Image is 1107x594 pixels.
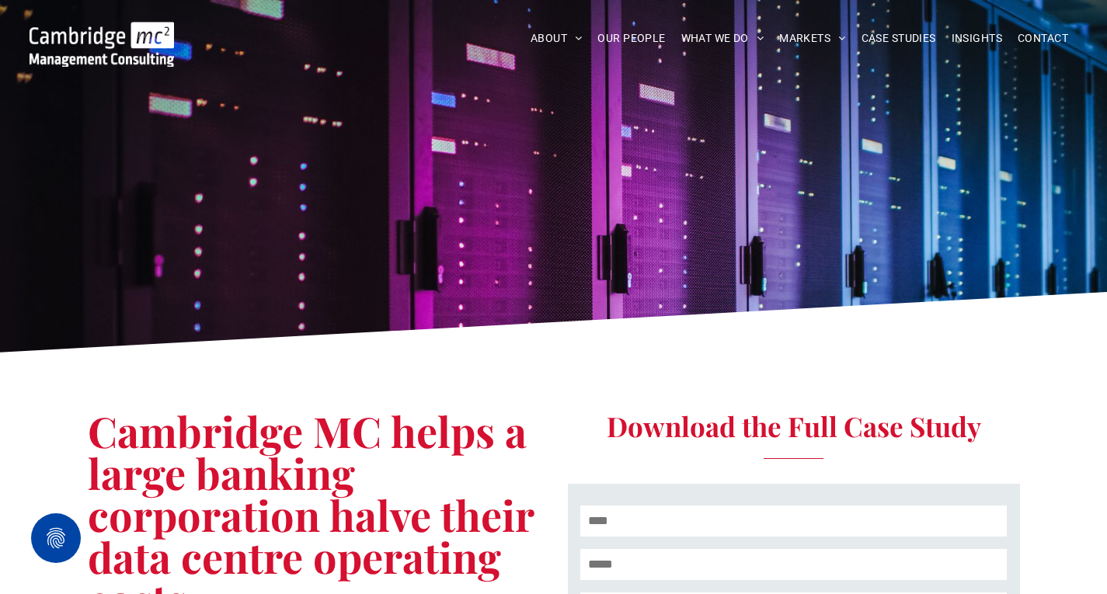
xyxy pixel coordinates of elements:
[944,26,1010,50] a: INSIGHTS
[1010,26,1076,50] a: CONTACT
[854,26,944,50] a: CASE STUDIES
[674,26,772,50] a: WHAT WE DO
[771,26,853,50] a: MARKETS
[30,22,174,67] img: Go to Homepage
[590,26,673,50] a: OUR PEOPLE
[607,408,981,444] span: Download the Full Case Study
[523,26,590,50] a: ABOUT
